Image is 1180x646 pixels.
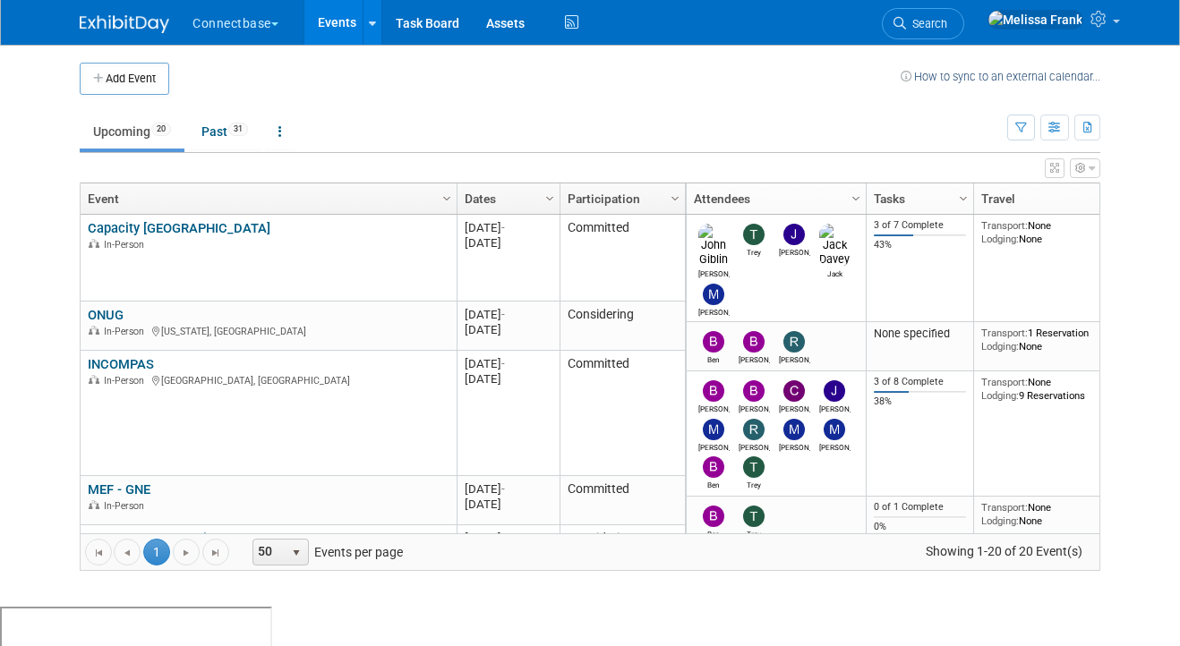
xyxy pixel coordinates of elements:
[981,501,1110,527] div: None None
[89,375,99,384] img: In-Person Event
[874,327,967,341] div: None specified
[80,115,184,149] a: Upcoming20
[501,531,505,545] span: -
[80,63,169,95] button: Add Event
[698,402,730,413] div: Brian Maggiacomo
[465,235,552,251] div: [DATE]
[143,539,170,565] span: 1
[541,183,560,210] a: Column Settings
[743,419,765,440] img: Roger Castillo
[209,546,223,560] span: Go to the last page
[783,380,805,402] img: Colleen Gallagher
[560,302,685,351] td: Considering
[779,245,810,257] div: James Grant
[253,540,284,565] span: 50
[779,402,810,413] div: Colleen Gallagher
[465,183,548,214] a: Dates
[739,402,770,413] div: Brian Duffner
[819,224,851,267] img: Jack Davey
[906,17,947,30] span: Search
[465,220,552,235] div: [DATE]
[703,506,724,527] img: Ben Edmond
[874,219,967,232] div: 3 of 7 Complete
[179,546,193,560] span: Go to the next page
[981,183,1105,214] a: Travel
[743,506,765,527] img: Trey Willis
[88,183,445,214] a: Event
[438,183,457,210] a: Column Settings
[824,419,845,440] img: Maria Sterck
[910,539,1099,564] span: Showing 1-20 of 20 Event(s)
[743,456,765,478] img: Trey Willis
[465,531,552,546] div: [DATE]
[88,307,124,323] a: ONUG
[120,546,134,560] span: Go to the previous page
[882,8,964,39] a: Search
[89,239,99,248] img: In-Person Event
[783,331,805,353] img: RICHARD LEVINE
[739,353,770,364] div: Brian Duffner
[743,331,765,353] img: Brian Duffner
[560,476,685,525] td: Committed
[874,501,967,514] div: 0 of 1 Complete
[80,15,169,33] img: ExhibitDay
[874,521,967,533] div: 0%
[668,191,682,206] span: Column Settings
[739,440,770,452] div: Roger Castillo
[824,380,845,402] img: John Reumann
[703,284,724,305] img: Mary Ann Rose
[560,215,685,302] td: Committed
[465,371,552,387] div: [DATE]
[440,191,454,206] span: Column Settings
[779,440,810,452] div: Matt Clark
[739,527,770,539] div: Trey Willis
[739,245,770,257] div: Trey Willis
[703,331,724,353] img: Ben Edmond
[956,191,971,206] span: Column Settings
[694,183,854,214] a: Attendees
[698,478,730,489] div: Ben Edmond
[560,525,685,569] td: Considering
[465,322,552,337] div: [DATE]
[698,527,730,539] div: Ben Edmond
[104,239,150,251] span: In-Person
[698,305,730,317] div: Mary Ann Rose
[289,546,304,560] span: select
[981,376,1028,388] span: Transport:
[703,456,724,478] img: Ben Edmond
[849,191,863,206] span: Column Settings
[173,539,200,565] a: Go to the next page
[202,539,229,565] a: Go to the last page
[85,539,112,565] a: Go to the first page
[543,191,557,206] span: Column Settings
[188,115,261,149] a: Past31
[874,183,962,214] a: Tasks
[88,356,154,372] a: INCOMPAS
[874,239,967,251] div: 43%
[568,183,673,214] a: Participation
[874,376,967,388] div: 3 of 8 Complete
[104,500,150,512] span: In-Person
[666,183,686,210] a: Column Settings
[981,327,1028,339] span: Transport:
[151,123,171,136] span: 20
[465,497,552,512] div: [DATE]
[703,380,724,402] img: Brian Maggiacomo
[981,219,1110,245] div: None None
[89,500,99,509] img: In-Person Event
[981,233,1019,245] span: Lodging:
[819,402,851,413] div: John Reumann
[228,123,248,136] span: 31
[465,307,552,322] div: [DATE]
[89,326,99,335] img: In-Person Event
[988,10,1083,30] img: Melissa Frank
[88,481,150,497] a: MEF - GNE
[981,219,1028,232] span: Transport:
[560,351,685,476] td: Committed
[981,327,1110,353] div: 1 Reservation None
[698,353,730,364] div: Ben Edmond
[501,482,505,496] span: -
[501,308,505,321] span: -
[847,183,867,210] a: Column Settings
[104,375,150,387] span: In-Person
